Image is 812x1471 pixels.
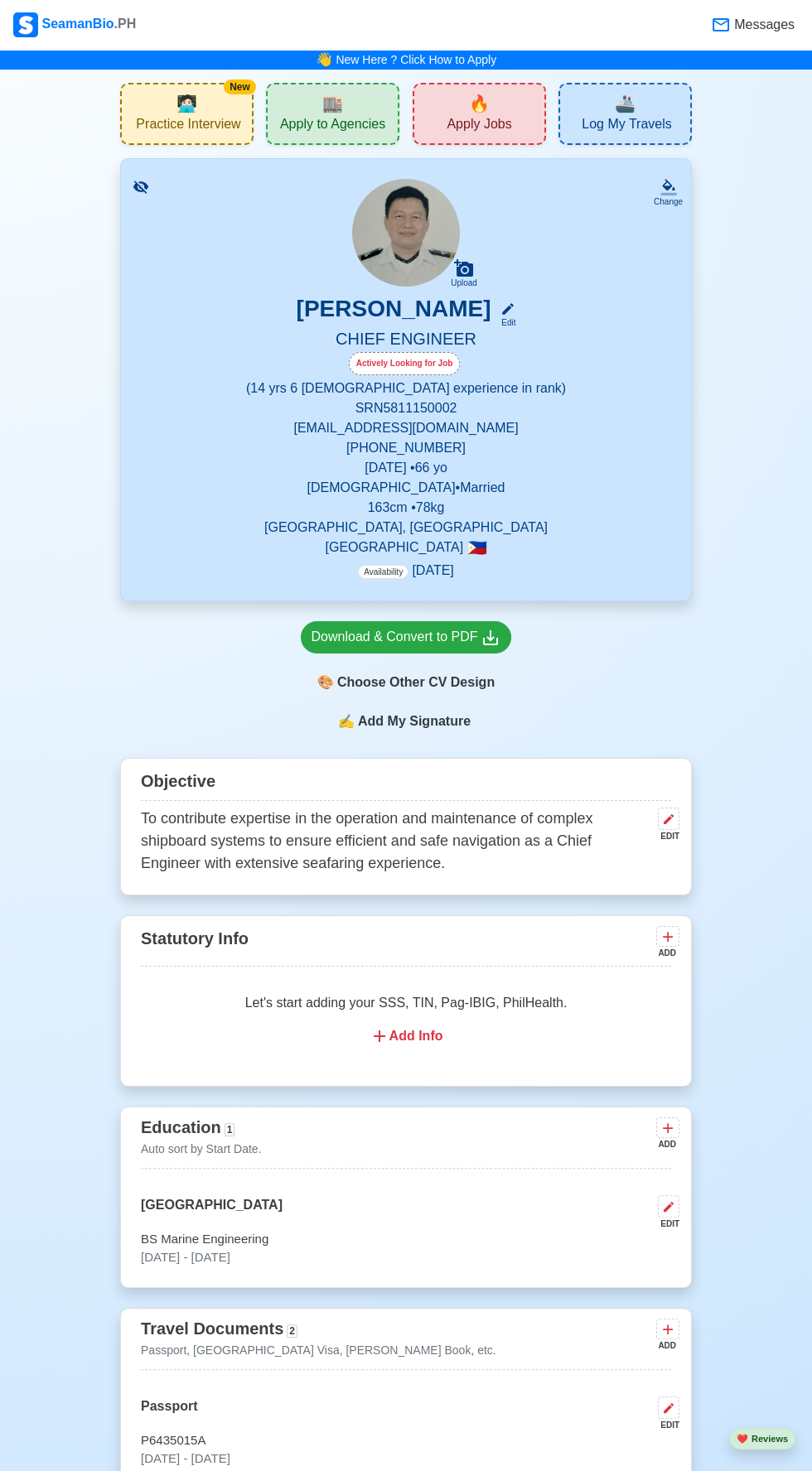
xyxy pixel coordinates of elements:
[141,1230,671,1249] p: BS Marine Engineering
[141,1141,262,1158] p: Auto sort by Start Date.
[729,1428,795,1450] button: heartReviews
[301,621,512,654] a: Download & Convert to PDF
[176,91,197,116] span: interview
[338,711,355,731] span: sign
[141,1118,221,1136] span: Education
[225,1123,235,1136] span: 1
[141,923,671,967] div: Statutory Info
[141,538,671,557] p: [GEOGRAPHIC_DATA]
[141,398,671,418] p: SRN 5811150002
[114,17,137,31] span: .PH
[141,808,651,875] p: To contribute expertise in the operation and maintenance of complex shipboard systems to ensure e...
[317,673,334,692] span: paint
[141,458,671,478] p: [DATE] • 66 yo
[615,91,636,116] span: travel
[297,295,491,329] h3: [PERSON_NAME]
[469,91,490,116] span: new
[136,116,240,137] span: Practice Interview
[141,1342,496,1359] p: Passport, [GEOGRAPHIC_DATA] Visa, [PERSON_NAME] Book, etc.
[141,379,671,398] p: (14 yrs 6 [DEMOGRAPHIC_DATA] experience in rank)
[141,1431,671,1450] p: P6435015A
[656,1138,676,1150] div: ADD
[651,1218,679,1230] div: EDIT
[358,561,453,581] p: [DATE]
[141,1319,283,1338] span: Travel Documents
[322,91,343,116] span: agencies
[141,1396,197,1431] p: Passport
[349,352,461,375] div: Actively Looking for Job
[141,1248,671,1267] p: [DATE] - [DATE]
[494,316,515,329] div: Edit
[224,80,256,94] div: New
[141,498,671,518] p: 163 cm • 78 kg
[141,765,671,801] div: Objective
[582,116,671,137] span: Log My Travels
[141,518,671,538] p: [GEOGRAPHIC_DATA], [GEOGRAPHIC_DATA]
[355,711,474,731] span: Add My Signature
[141,418,671,438] p: [EMAIL_ADDRESS][DOMAIN_NAME]
[358,565,408,579] span: Availability
[656,1339,676,1352] div: ADD
[161,1026,651,1046] div: Add Info
[301,667,512,698] div: Choose Other CV Design
[13,12,38,37] img: Logo
[287,1324,297,1338] span: 2
[141,438,671,458] p: [PHONE_NUMBER]
[737,1434,748,1444] span: heart
[141,329,671,352] h5: CHIEF ENGINEER
[651,1419,679,1431] div: EDIT
[467,540,487,556] span: 🇵🇭
[141,1195,283,1230] p: [GEOGRAPHIC_DATA]
[141,478,671,498] p: [DEMOGRAPHIC_DATA] • Married
[651,830,679,842] div: EDIT
[451,278,477,288] div: Upload
[161,993,651,1013] p: Let's start adding your SSS, TIN, Pag-IBIG, PhilHealth.
[312,47,335,72] span: bell
[312,627,501,648] div: Download & Convert to PDF
[656,947,676,959] div: ADD
[13,12,136,37] div: SeamanBio
[731,15,795,35] span: Messages
[447,116,511,137] span: Apply Jobs
[280,116,385,137] span: Apply to Agencies
[654,195,683,208] div: Change
[141,1449,671,1469] p: [DATE] - [DATE]
[336,53,496,66] a: New Here ? Click How to Apply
